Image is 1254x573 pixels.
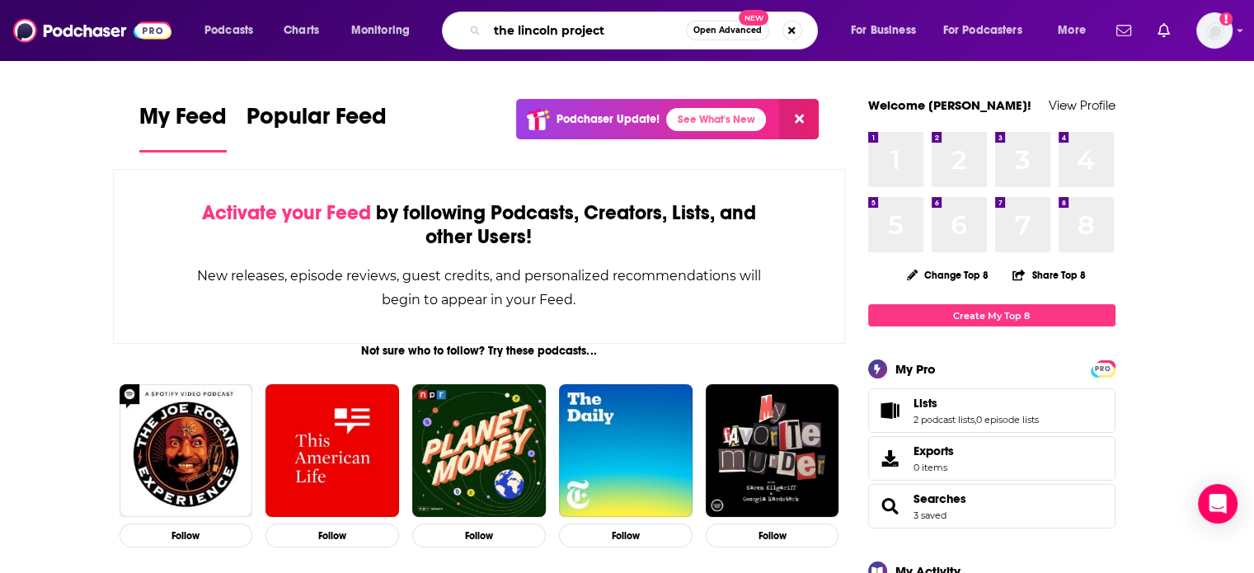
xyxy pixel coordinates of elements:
[139,102,227,153] a: My Feed
[351,19,410,42] span: Monitoring
[1093,362,1113,374] a: PRO
[693,26,762,35] span: Open Advanced
[559,524,693,547] button: Follow
[1219,12,1233,26] svg: Add a profile image
[943,19,1022,42] span: For Podcasters
[1093,363,1113,375] span: PRO
[686,21,769,40] button: Open AdvancedNew
[897,265,999,285] button: Change Top 8
[202,200,371,225] span: Activate your Feed
[868,388,1115,433] span: Lists
[196,201,763,249] div: by following Podcasts, Creators, Lists, and other Users!
[196,264,763,312] div: New releases, episode reviews, guest credits, and personalized recommendations will begin to appe...
[1151,16,1177,45] a: Show notifications dropdown
[247,102,387,153] a: Popular Feed
[204,19,253,42] span: Podcasts
[839,17,937,44] button: open menu
[913,510,946,521] a: 3 saved
[1196,12,1233,49] img: User Profile
[1196,12,1233,49] span: Logged in as gbrussel
[113,344,846,358] div: Not sure who to follow? Try these podcasts...
[1058,19,1086,42] span: More
[913,396,1039,411] a: Lists
[557,112,660,126] p: Podchaser Update!
[1110,16,1138,45] a: Show notifications dropdown
[913,462,954,473] span: 0 items
[412,524,546,547] button: Follow
[874,495,907,518] a: Searches
[458,12,834,49] div: Search podcasts, credits, & more...
[265,384,399,518] img: This American Life
[487,17,686,44] input: Search podcasts, credits, & more...
[851,19,916,42] span: For Business
[868,304,1115,326] a: Create My Top 8
[868,436,1115,481] a: Exports
[868,97,1031,113] a: Welcome [PERSON_NAME]!
[1046,17,1106,44] button: open menu
[666,108,766,131] a: See What's New
[932,17,1046,44] button: open menu
[975,414,976,425] span: ,
[874,447,907,470] span: Exports
[913,444,954,458] span: Exports
[340,17,431,44] button: open menu
[1049,97,1115,113] a: View Profile
[247,102,387,140] span: Popular Feed
[193,17,275,44] button: open menu
[976,414,1039,425] a: 0 episode lists
[706,384,839,518] img: My Favorite Murder with Karen Kilgariff and Georgia Hardstark
[913,414,975,425] a: 2 podcast lists
[913,396,937,411] span: Lists
[120,384,253,518] img: The Joe Rogan Experience
[1012,259,1086,291] button: Share Top 8
[1196,12,1233,49] button: Show profile menu
[120,524,253,547] button: Follow
[739,10,768,26] span: New
[412,384,546,518] img: Planet Money
[559,384,693,518] img: The Daily
[265,524,399,547] button: Follow
[913,491,966,506] a: Searches
[139,102,227,140] span: My Feed
[874,399,907,422] a: Lists
[273,17,329,44] a: Charts
[1198,484,1238,524] div: Open Intercom Messenger
[868,484,1115,528] span: Searches
[895,361,936,377] div: My Pro
[13,15,171,46] img: Podchaser - Follow, Share and Rate Podcasts
[284,19,319,42] span: Charts
[706,524,839,547] button: Follow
